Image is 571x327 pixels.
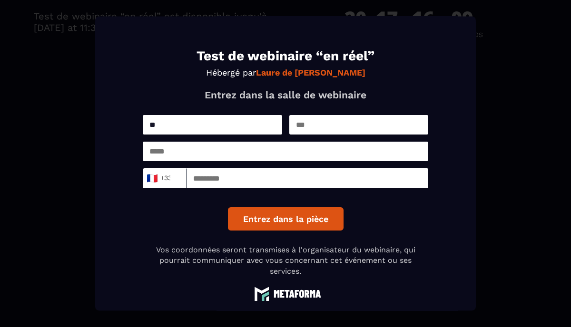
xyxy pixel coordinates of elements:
p: Entrez dans la salle de webinaire [143,89,428,101]
p: Vos coordonnées seront transmises à l'organisateur du webinaire, qui pourrait communiquer avec vo... [143,245,428,277]
strong: Laure de [PERSON_NAME] [256,67,365,77]
button: Entrez dans la pièce [228,207,344,231]
img: logo [250,287,321,301]
input: Search for option [171,171,178,185]
div: Search for option [143,168,187,188]
p: Hébergé par [143,67,428,77]
span: +33 [149,172,169,185]
h1: Test de webinaire “en réel” [143,49,428,63]
span: 🇫🇷 [146,172,158,185]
